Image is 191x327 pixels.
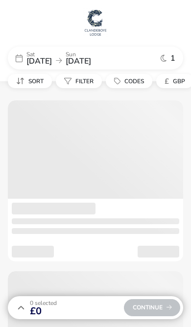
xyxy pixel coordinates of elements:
div: Sat[DATE]Sun[DATE]1 [8,47,183,70]
naf-pibe-menu-bar-item: Filter [56,74,106,88]
span: £0 [30,306,57,316]
span: 0 Selected [30,299,57,307]
a: Main Website [83,8,108,39]
span: 1 [170,54,175,62]
button: Codes [106,74,152,88]
p: Sat [26,51,52,57]
button: Filter [56,74,102,88]
span: Codes [124,77,144,85]
span: GBP [173,77,185,85]
span: [DATE] [26,56,52,67]
p: Sun [66,51,91,57]
span: [DATE] [66,56,91,67]
div: Continue [124,299,180,316]
naf-pibe-menu-bar-item: Codes [106,74,156,88]
span: Sort [28,77,44,85]
i: £ [165,76,169,86]
button: Sort [8,74,52,88]
naf-pibe-menu-bar-item: Sort [8,74,56,88]
span: Filter [75,77,94,85]
span: Continue [133,304,172,311]
img: Main Website [83,8,108,37]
